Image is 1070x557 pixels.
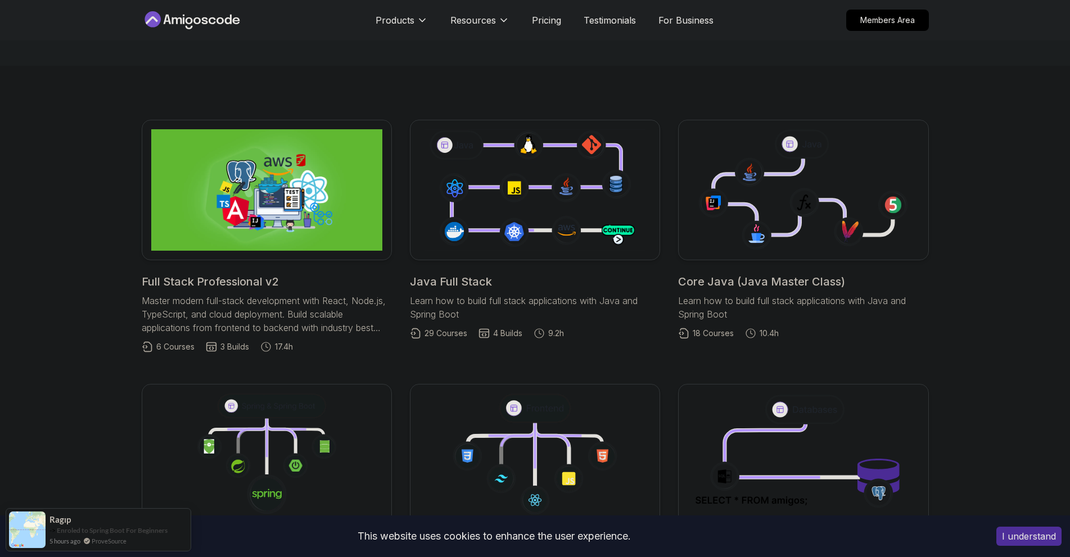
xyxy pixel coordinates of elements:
[49,526,56,535] span: ->
[410,274,660,289] h2: Java Full Stack
[760,328,779,339] span: 10.4h
[425,328,467,339] span: 29 Courses
[9,511,46,548] img: provesource social proof notification image
[678,274,928,289] h2: Core Java (Java Master Class)
[846,10,929,31] a: Members Area
[92,536,127,546] a: ProveSource
[847,10,928,30] p: Members Area
[156,341,195,352] span: 6 Courses
[376,13,428,36] button: Products
[275,341,293,352] span: 17.4h
[142,120,392,352] a: Full Stack Professional v2Full Stack Professional v2Master modern full-stack development with Rea...
[450,13,509,36] button: Resources
[1023,512,1059,546] iframe: chat widget
[220,341,249,352] span: 3 Builds
[678,294,928,321] p: Learn how to build full stack applications with Java and Spring Boot
[410,294,660,321] p: Learn how to build full stack applications with Java and Spring Boot
[151,129,382,251] img: Full Stack Professional v2
[410,120,660,339] a: Java Full StackLearn how to build full stack applications with Java and Spring Boot29 Courses4 Bu...
[996,527,1062,546] button: Accept cookies
[8,524,979,549] div: This website uses cookies to enhance the user experience.
[376,13,414,27] p: Products
[49,536,80,546] span: 5 hours ago
[678,120,928,339] a: Core Java (Java Master Class)Learn how to build full stack applications with Java and Spring Boot...
[532,13,561,27] a: Pricing
[450,13,496,27] p: Resources
[142,294,392,334] p: Master modern full-stack development with React, Node.js, TypeScript, and cloud deployment. Build...
[49,515,71,524] span: Ragıp
[658,13,714,27] a: For Business
[493,328,522,339] span: 4 Builds
[57,526,168,535] a: Enroled to Spring Boot For Beginners
[693,328,734,339] span: 18 Courses
[142,274,392,289] h2: Full Stack Professional v2
[548,328,564,339] span: 9.2h
[584,13,636,27] a: Testimonials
